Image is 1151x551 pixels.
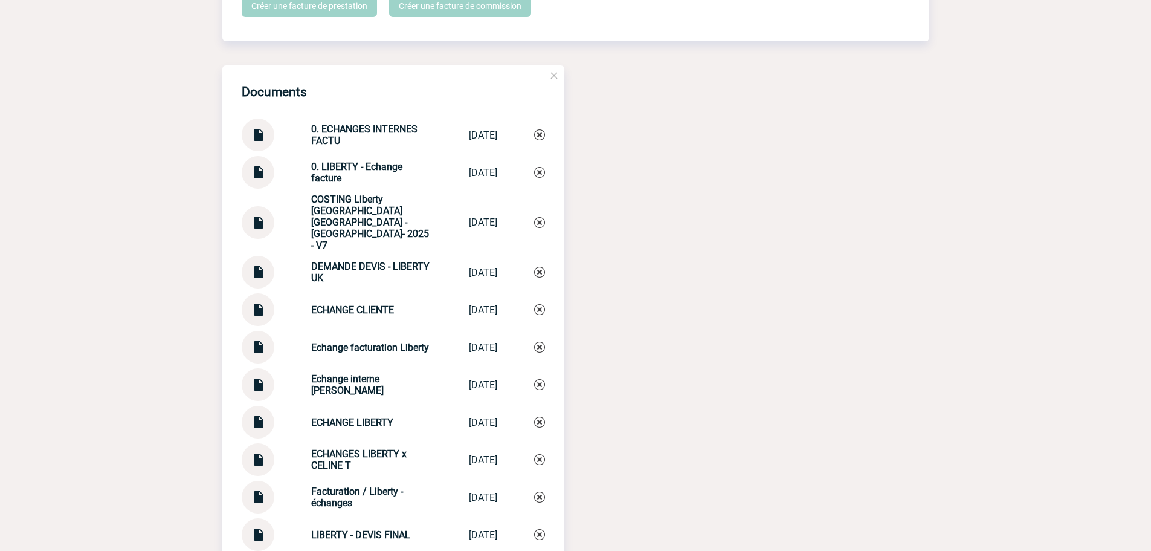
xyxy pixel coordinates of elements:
[242,85,307,99] h4: Documents
[311,448,407,471] strong: ECHANGES LIBERTY x CELINE T
[311,417,393,428] strong: ECHANGE LIBERTY
[469,417,497,428] div: [DATE]
[311,194,429,251] strong: COSTING Liberty [GEOGRAPHIC_DATA] [GEOGRAPHIC_DATA] - [GEOGRAPHIC_DATA]- 2025 - V7
[469,167,497,178] div: [DATE]
[534,454,545,465] img: Supprimer
[534,129,545,140] img: Supprimer
[469,342,497,353] div: [DATE]
[469,129,497,141] div: [DATE]
[469,492,497,503] div: [DATE]
[311,342,429,353] strong: Echange facturation Liberty
[534,492,545,503] img: Supprimer
[549,70,559,81] img: close.png
[534,167,545,178] img: Supprimer
[311,161,402,184] strong: 0. LIBERTY - Echange facture
[469,304,497,316] div: [DATE]
[311,304,394,316] strong: ECHANGE CLIENTE
[311,486,403,509] strong: Facturation / Liberty - échanges
[311,373,384,396] strong: Echange interne [PERSON_NAME]
[469,454,497,466] div: [DATE]
[534,342,545,353] img: Supprimer
[534,267,545,278] img: Supprimer
[311,123,418,146] strong: 0. ECHANGES INTERNES FACTU
[469,529,497,541] div: [DATE]
[469,379,497,391] div: [DATE]
[469,267,497,278] div: [DATE]
[534,379,545,390] img: Supprimer
[311,261,430,284] strong: DEMANDE DEVIS - LIBERTY UK
[534,217,545,228] img: Supprimer
[311,529,410,541] strong: LIBERTY - DEVIS FINAL
[534,304,545,315] img: Supprimer
[534,529,545,540] img: Supprimer
[534,417,545,428] img: Supprimer
[469,217,497,228] div: [DATE]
